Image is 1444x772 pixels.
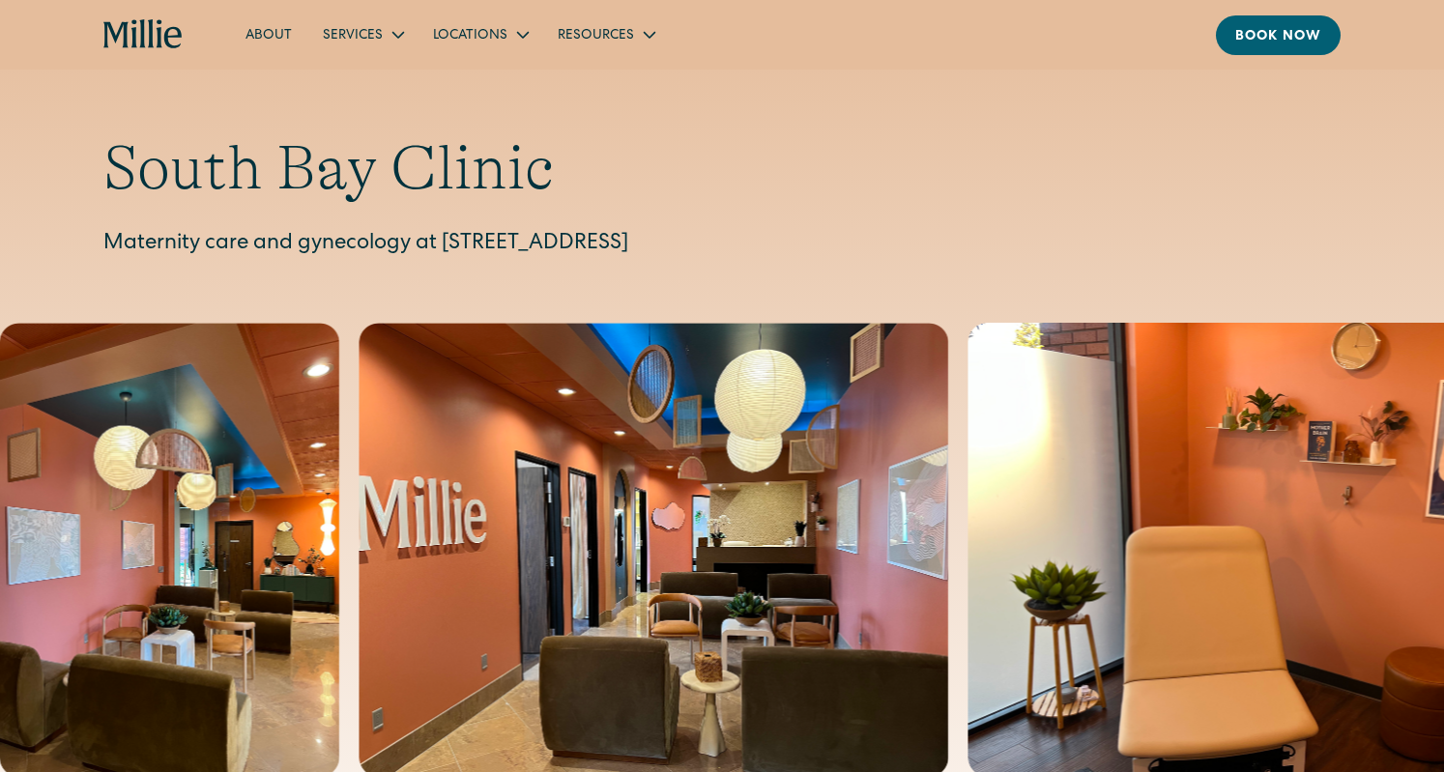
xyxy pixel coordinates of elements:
p: Maternity care and gynecology at [STREET_ADDRESS] [103,229,1341,261]
div: Services [323,26,383,46]
a: home [103,19,184,50]
a: About [230,18,307,50]
h1: South Bay Clinic [103,131,1341,206]
div: Locations [418,18,542,50]
a: Book now [1216,15,1341,55]
div: Resources [558,26,634,46]
div: Services [307,18,418,50]
div: Resources [542,18,669,50]
div: Book now [1235,27,1321,47]
div: Locations [433,26,507,46]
